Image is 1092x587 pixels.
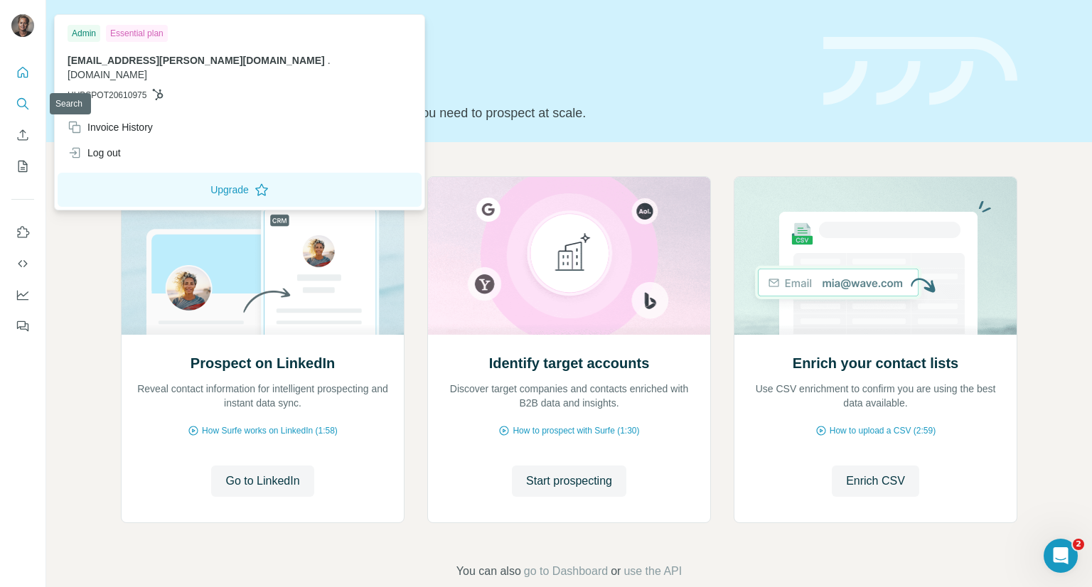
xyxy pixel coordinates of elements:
[328,55,331,66] span: .
[68,69,147,80] span: [DOMAIN_NAME]
[846,473,905,490] span: Enrich CSV
[11,282,34,308] button: Dashboard
[793,353,958,373] h2: Enrich your contact lists
[489,353,650,373] h2: Identify target accounts
[191,353,335,373] h2: Prospect on LinkedIn
[211,465,314,497] button: Go to LinkedIn
[513,424,639,437] span: How to prospect with Surfe (1:30)
[11,122,34,148] button: Enrich CSV
[456,563,521,580] span: You can also
[749,382,1002,410] p: Use CSV enrichment to confirm you are using the best data available.
[68,25,100,42] div: Admin
[11,154,34,179] button: My lists
[1073,539,1084,550] span: 2
[11,91,34,117] button: Search
[11,14,34,37] img: Avatar
[524,563,608,580] button: go to Dashboard
[121,66,806,95] h1: Let’s prospect together
[58,173,422,207] button: Upgrade
[68,146,121,160] div: Log out
[611,563,621,580] span: or
[121,177,405,335] img: Prospect on LinkedIn
[106,25,168,42] div: Essential plan
[68,55,325,66] span: [EMAIL_ADDRESS][PERSON_NAME][DOMAIN_NAME]
[734,177,1017,335] img: Enrich your contact lists
[68,120,153,134] div: Invoice History
[427,177,711,335] img: Identify target accounts
[11,251,34,276] button: Use Surfe API
[121,103,806,123] p: Pick your starting point and we’ll provide everything you need to prospect at scale.
[11,313,34,339] button: Feedback
[68,89,146,102] span: HUBSPOT20610975
[442,382,696,410] p: Discover target companies and contacts enriched with B2B data and insights.
[830,424,936,437] span: How to upload a CSV (2:59)
[11,220,34,245] button: Use Surfe on LinkedIn
[526,473,612,490] span: Start prospecting
[623,563,682,580] button: use the API
[136,382,390,410] p: Reveal contact information for intelligent prospecting and instant data sync.
[202,424,338,437] span: How Surfe works on LinkedIn (1:58)
[832,465,919,497] button: Enrich CSV
[11,60,34,85] button: Quick start
[121,26,806,41] div: Quick start
[823,37,1017,106] img: banner
[512,465,626,497] button: Start prospecting
[225,473,299,490] span: Go to LinkedIn
[1044,539,1078,573] iframe: Intercom live chat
